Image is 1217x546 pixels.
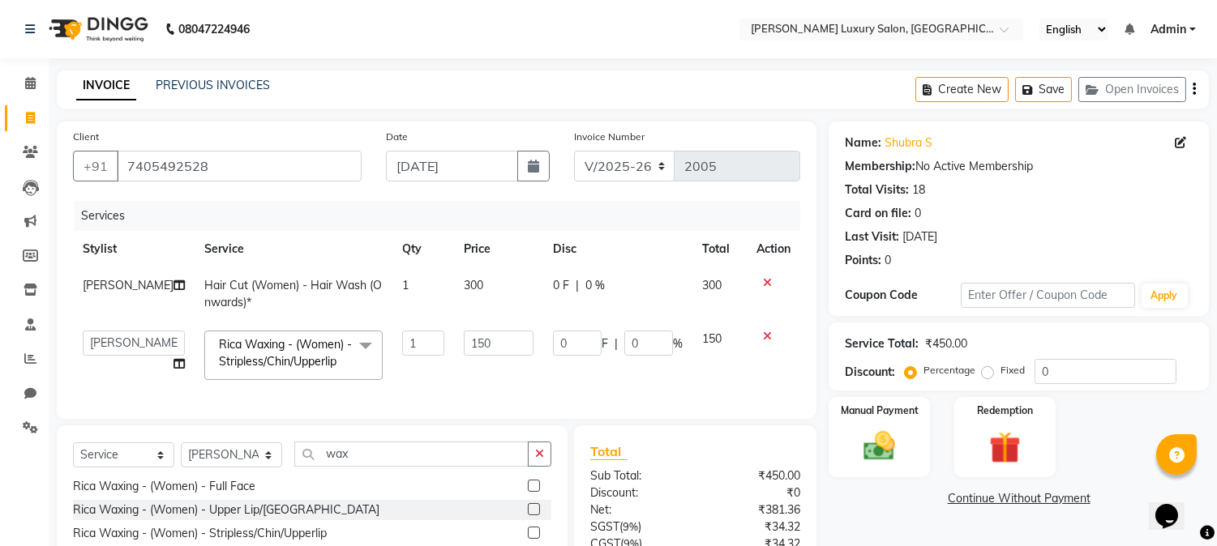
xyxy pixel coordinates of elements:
div: Points: [845,252,881,269]
button: Apply [1142,284,1188,308]
span: Admin [1151,21,1186,38]
div: ₹450.00 [696,467,813,484]
span: 9% [623,520,638,533]
button: Open Invoices [1078,77,1186,102]
span: 0 % [585,277,605,294]
th: Price [454,231,543,267]
span: 300 [464,278,483,292]
div: Rica Waxing - (Women) - Stripless/Chin/Upperlip [73,525,327,542]
div: 18 [912,181,925,198]
div: Membership: [845,158,915,175]
div: Net: [578,501,696,518]
div: Name: [845,134,881,151]
label: Redemption [977,403,1033,418]
img: logo [41,6,152,52]
th: Disc [543,231,692,267]
th: Service [195,231,392,267]
div: Sub Total: [578,467,696,484]
span: SGST [590,519,619,534]
div: ( ) [578,518,696,535]
a: PREVIOUS INVOICES [156,78,270,92]
div: Rica Waxing - (Women) - Full Face [73,478,255,495]
span: F [602,335,608,352]
label: Date [386,130,408,144]
div: ₹0 [696,484,813,501]
span: | [615,335,618,352]
input: Search by Name/Mobile/Email/Code [117,151,362,181]
div: Card on file: [845,205,911,222]
div: Discount: [578,484,696,501]
span: [PERSON_NAME] [83,278,174,292]
label: Client [73,130,99,144]
span: Total [590,443,628,460]
div: Last Visit: [845,228,899,245]
input: Search or Scan [294,441,529,467]
div: Coupon Code [845,287,961,304]
th: Action [747,231,800,267]
a: x [336,354,344,369]
a: INVOICE [76,71,136,100]
span: 0 F [553,277,569,294]
div: Rica Waxing - (Women) - Upper Lip/[GEOGRAPHIC_DATA] [73,501,379,518]
div: Services [75,201,812,231]
iframe: chat widget [1149,481,1201,530]
th: Qty [392,231,454,267]
div: ₹34.32 [696,518,813,535]
label: Percentage [923,363,975,378]
button: +91 [73,151,118,181]
input: Enter Offer / Coupon Code [961,283,1134,308]
div: [DATE] [902,228,937,245]
div: ₹381.36 [696,501,813,518]
span: 1 [402,278,409,292]
span: 150 [702,331,722,346]
label: Manual Payment [841,403,919,418]
a: Continue Without Payment [832,490,1206,507]
button: Save [1015,77,1072,102]
div: Discount: [845,364,895,381]
span: Rica Waxing - (Women) - Stripless/Chin/Upperlip [219,337,352,369]
span: % [673,335,683,352]
b: 08047224946 [178,6,250,52]
label: Invoice Number [574,130,645,144]
div: ₹450.00 [925,335,967,352]
span: 300 [702,278,722,292]
th: Stylist [73,231,195,267]
label: Fixed [1001,363,1025,378]
th: Total [692,231,747,267]
div: 0 [915,205,921,222]
div: Total Visits: [845,181,909,198]
img: _cash.svg [854,428,905,464]
span: | [576,277,579,294]
div: Service Total: [845,335,919,352]
a: Shubra S [885,134,932,151]
button: Create New [915,77,1009,102]
img: _gift.svg [979,428,1031,467]
div: No Active Membership [845,158,1193,175]
span: Hair Cut (Women) - Hair Wash (Onwards)* [204,278,382,309]
div: 0 [885,252,891,269]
